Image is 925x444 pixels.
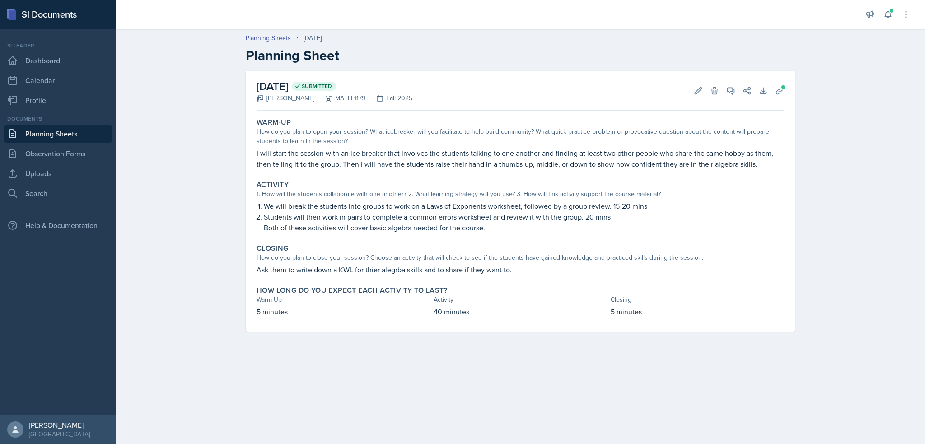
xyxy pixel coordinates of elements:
p: 40 minutes [434,306,607,317]
a: Planning Sheets [4,125,112,143]
div: MATH 1179 [314,93,365,103]
a: Planning Sheets [246,33,291,43]
p: 5 minutes [611,306,784,317]
span: Submitted [302,83,332,90]
div: [GEOGRAPHIC_DATA] [29,430,90,439]
label: How long do you expect each activity to last? [257,286,447,295]
div: How do you plan to open your session? What icebreaker will you facilitate to help build community... [257,127,784,146]
div: [PERSON_NAME] [257,93,314,103]
a: Dashboard [4,51,112,70]
a: Profile [4,91,112,109]
div: How do you plan to close your session? Choose an activity that will check to see if the students ... [257,253,784,262]
a: Observation Forms [4,145,112,163]
p: We will break the students into groups to work on a Laws of Exponents worksheet, followed by a gr... [264,201,784,211]
p: I will start the session with an ice breaker that involves the students talking to one another an... [257,148,784,169]
div: Fall 2025 [365,93,412,103]
p: 5 minutes [257,306,430,317]
div: Warm-Up [257,295,430,304]
div: Documents [4,115,112,123]
h2: Planning Sheet [246,47,795,64]
div: [PERSON_NAME] [29,421,90,430]
div: Help & Documentation [4,216,112,234]
div: Activity [434,295,607,304]
label: Closing [257,244,289,253]
label: Activity [257,180,289,189]
div: Si leader [4,42,112,50]
a: Calendar [4,71,112,89]
a: Search [4,184,112,202]
a: Uploads [4,164,112,182]
div: [DATE] [304,33,322,43]
p: Both of these activities will cover basic algebra needed for the course. [264,222,784,233]
label: Warm-Up [257,118,291,127]
p: Ask them to write down a KWL for thier alegrba skills and to share if they want to. [257,264,784,275]
h2: [DATE] [257,78,412,94]
div: Closing [611,295,784,304]
p: Students will then work in pairs to complete a common errors worksheet and review it with the gro... [264,211,784,222]
div: 1. How will the students collaborate with one another? 2. What learning strategy will you use? 3.... [257,189,784,199]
